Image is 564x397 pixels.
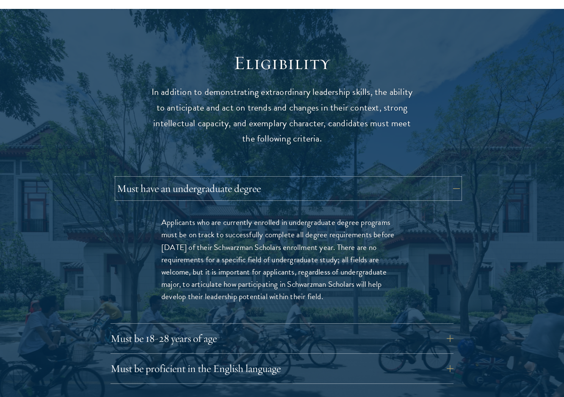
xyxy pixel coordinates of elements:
[117,178,460,199] button: Must have an undergraduate degree
[111,328,453,349] button: Must be 18-28 years of age
[151,84,413,147] p: In addition to demonstrating extraordinary leadership skills, the ability to anticipate and act o...
[161,216,403,302] p: Applicants who are currently enrolled in undergraduate degree programs must be on track to succes...
[111,358,453,379] button: Must be proficient in the English language
[151,51,413,75] h2: Eligibility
